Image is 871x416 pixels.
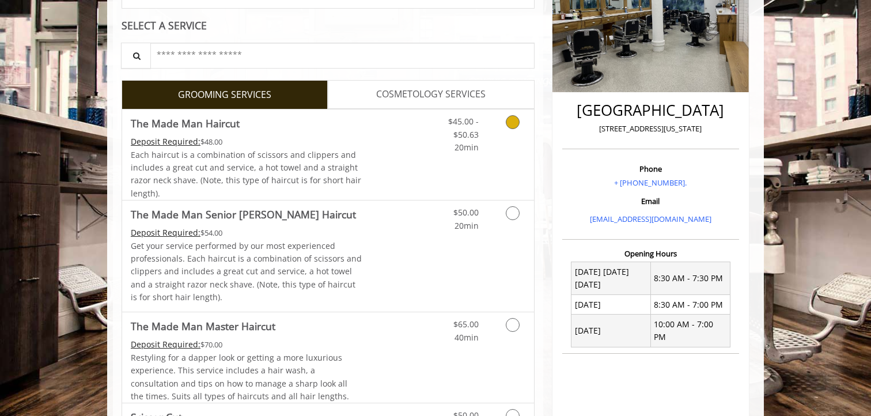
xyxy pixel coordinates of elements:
[131,352,349,402] span: Restyling for a dapper look or getting a more luxurious experience. This service includes a hair ...
[565,102,736,119] h2: [GEOGRAPHIC_DATA]
[131,206,356,222] b: The Made Man Senior [PERSON_NAME] Haircut
[571,262,651,295] td: [DATE] [DATE] [DATE]
[131,338,362,351] div: $70.00
[131,136,200,147] span: This service needs some Advance to be paid before we block your appointment
[455,332,479,343] span: 40min
[131,115,240,131] b: The Made Man Haircut
[131,339,200,350] span: This service needs some Advance to be paid before we block your appointment
[614,177,687,188] a: + [PHONE_NUMBER].
[562,249,739,258] h3: Opening Hours
[131,135,362,148] div: $48.00
[455,142,479,153] span: 20min
[571,315,651,347] td: [DATE]
[131,226,362,239] div: $54.00
[565,197,736,205] h3: Email
[131,149,361,199] span: Each haircut is a combination of scissors and clippers and includes a great cut and service, a ho...
[178,88,271,103] span: GROOMING SERVICES
[650,315,730,347] td: 10:00 AM - 7:00 PM
[565,165,736,173] h3: Phone
[650,295,730,315] td: 8:30 AM - 7:00 PM
[122,20,535,31] div: SELECT A SERVICE
[453,319,479,330] span: $65.00
[590,214,711,224] a: [EMAIL_ADDRESS][DOMAIN_NAME]
[453,207,479,218] span: $50.00
[376,87,486,102] span: COSMETOLOGY SERVICES
[565,123,736,135] p: [STREET_ADDRESS][US_STATE]
[448,116,479,139] span: $45.00 - $50.63
[131,240,362,304] p: Get your service performed by our most experienced professionals. Each haircut is a combination o...
[455,220,479,231] span: 20min
[131,318,275,334] b: The Made Man Master Haircut
[131,227,200,238] span: This service needs some Advance to be paid before we block your appointment
[571,295,651,315] td: [DATE]
[121,43,151,69] button: Service Search
[650,262,730,295] td: 8:30 AM - 7:30 PM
